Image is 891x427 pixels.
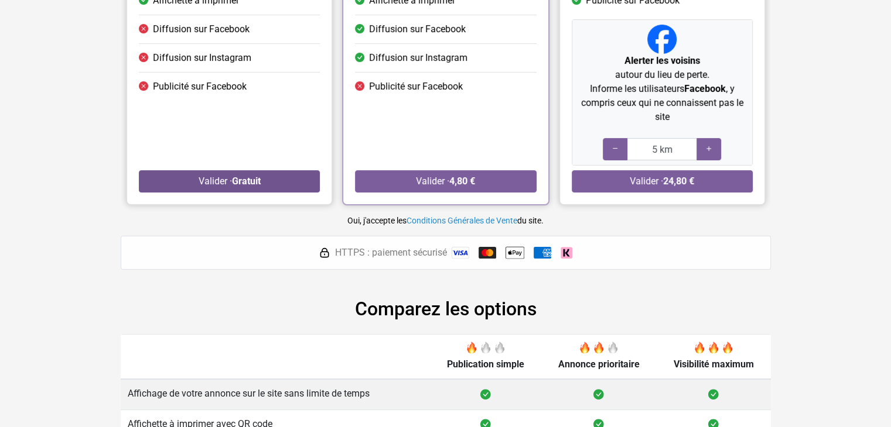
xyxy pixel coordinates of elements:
[506,243,524,262] img: Apple Pay
[355,170,536,192] button: Valider ·4,80 €
[647,25,677,54] img: Facebook
[624,55,699,66] strong: Alerter les voisins
[534,247,551,259] img: American Express
[576,82,747,124] p: Informe les utilisateurs , y compris ceux qui ne connaissent pas le site
[558,359,639,370] span: Annonce prioritaire
[369,80,463,94] span: Publicité sur Facebook
[369,22,466,36] span: Diffusion sur Facebook
[452,247,469,259] img: Visa
[153,22,250,36] span: Diffusion sur Facebook
[121,298,771,320] h2: Comparez les options
[561,247,572,259] img: Klarna
[335,246,447,260] span: HTTPS : paiement sécurisé
[139,170,320,192] button: Valider ·Gratuit
[684,83,725,94] strong: Facebook
[449,175,475,187] strong: 4,80 €
[121,379,431,409] td: Affichage de votre annonce sur le site sans limite de temps
[319,247,330,259] img: HTTPS : paiement sécurisé
[153,80,247,94] span: Publicité sur Facebook
[369,51,467,65] span: Diffusion sur Instagram
[447,359,524,370] span: Publication simple
[153,51,251,65] span: Diffusion sur Instagram
[407,216,517,225] a: Conditions Générales de Vente
[576,54,747,82] p: autour du lieu de perte.
[231,175,260,187] strong: Gratuit
[347,216,544,225] small: Oui, j'accepte les du site.
[663,175,694,187] strong: 24,80 €
[571,170,752,192] button: Valider ·24,80 €
[479,247,496,259] img: Mastercard
[674,359,754,370] span: Visibilité maximum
